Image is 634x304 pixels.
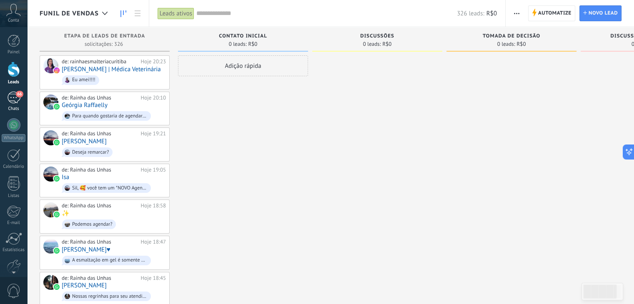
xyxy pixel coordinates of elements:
div: de: Rainha das Unhas [62,202,138,209]
a: Novo lead [579,5,621,21]
div: Geórgia Raffaelly [43,95,58,110]
span: 0 leads: [229,42,247,47]
button: Mais [511,5,523,21]
span: 326 leads: [457,10,484,17]
span: Conta [8,18,19,23]
div: Fernanda♥ [43,239,58,254]
div: WhatsApp [2,134,25,142]
div: Hoje 19:21 [141,130,166,137]
div: Listas [2,193,26,199]
div: Tomada de decisão [451,33,572,40]
a: Geórgia Raffaelly [62,102,108,109]
span: solicitações: 326 [85,42,123,47]
img: waba.svg [54,248,60,254]
span: Contato inicial [219,33,267,39]
span: 66 [16,91,23,97]
img: waba.svg [54,140,60,145]
div: Calendário [2,164,26,169]
div: de: Rainha das Unhas [62,167,138,173]
div: de: rainhaesmalteriacuritiba [62,58,138,65]
div: Hoje 20:10 [141,95,166,101]
span: Discussões [360,33,394,39]
div: Podemos agendar? [72,222,112,227]
span: 0 leads: [363,42,381,47]
div: Leads [2,80,26,85]
div: Estatísticas [2,247,26,253]
a: Leads [116,5,130,22]
a: [PERSON_NAME] [62,282,107,289]
div: Nossas regrinhas para seu atendimento: 🫶🏻 ✨A tolerância é de 10 minutinhos. ✨ Cancelamentos ou re... [72,294,147,299]
div: Isa [43,167,58,182]
img: waba.svg [54,212,60,217]
span: Funil de vendas [40,10,99,17]
div: Flavia Susin [43,275,58,290]
div: Hoje 18:58 [141,202,166,209]
img: waba.svg [54,284,60,290]
div: de: Rainha das Unhas [62,275,138,282]
div: Adição rápida [178,55,308,76]
div: Ketlyn Gasparotto [43,130,58,145]
img: waba.svg [54,176,60,182]
div: Etapa de leads de entrada [44,33,165,40]
span: R$0 [248,42,257,47]
img: waba.svg [54,104,60,110]
div: E-mail [2,220,26,226]
div: Hoje 20:23 [141,58,166,65]
span: Novo lead [589,6,618,21]
div: Sil, 🥰 você tem um *NOVO Agendamento* aqui na Rainha ✨ Dia: 04/09 (Quinta-Feira) às 10:40 Serviço... [72,185,147,191]
div: A esmaltação em gel é somente o esmalte que possui uma durabilidade maior que o esmalte comum (de... [72,257,147,263]
a: [PERSON_NAME] [62,138,107,145]
span: R$0 [382,42,391,47]
div: Deborah Arruda | Médica Veterinária [43,58,58,73]
a: Isa [62,174,69,181]
span: Automatize [538,6,571,21]
div: Painel [2,50,26,55]
a: ✨ [62,210,70,217]
div: Deseja remarcar? [72,150,109,155]
div: Contato inicial [182,33,304,40]
div: ✨ [43,202,58,217]
div: Para quando gostaria de agendar e como é sua disponibilidade de horários? Para verificamos a agen... [72,113,147,119]
div: Hoje 18:45 [141,275,166,282]
a: [PERSON_NAME] | Médica Veterinária [62,66,161,73]
div: de: Rainha das Unhas [62,95,138,101]
span: R$0 [486,10,497,17]
img: instagram.svg [54,67,60,73]
span: R$0 [516,42,526,47]
div: Hoje 19:05 [141,167,166,173]
div: Chats [2,106,26,112]
span: 0 leads: [497,42,515,47]
div: de: Rainha das Unhas [62,239,138,245]
span: Etapa de leads de entrada [64,33,145,39]
div: Leads ativos [158,7,194,20]
div: Eu amei!!!! [72,77,95,83]
span: Tomada de decisão [483,33,540,39]
div: Hoje 18:47 [141,239,166,245]
a: Automatize [528,5,575,21]
div: Discussões [316,33,438,40]
div: de: Rainha das Unhas [62,130,138,137]
a: Lista [130,5,145,22]
a: [PERSON_NAME]♥ [62,246,110,253]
